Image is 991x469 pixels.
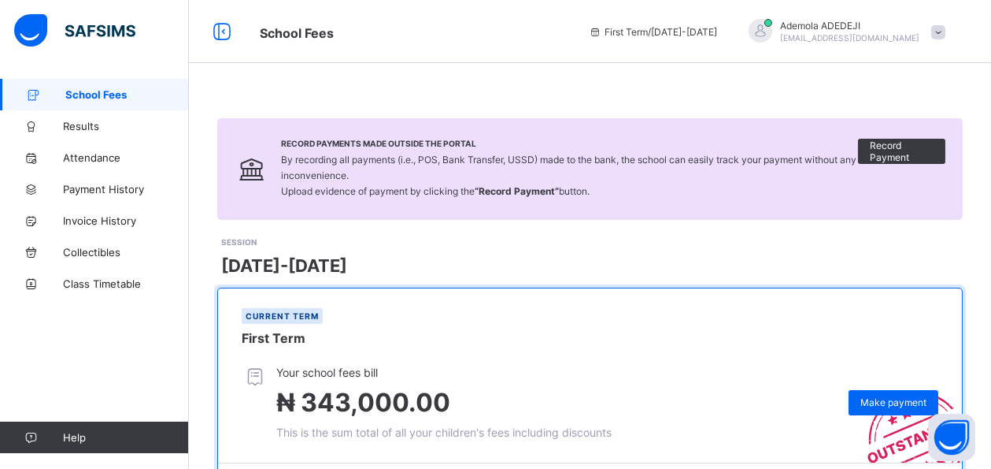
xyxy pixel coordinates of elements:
span: By recording all payments (i.e., POS, Bank Transfer, USSD) made to the bank, the school can easil... [281,154,856,197]
span: First Term [242,330,305,346]
img: outstanding-stamp.3c148f88c3ebafa6da95868fa43343a1.svg [848,373,962,463]
span: Help [63,431,188,444]
span: session/term information [589,26,717,38]
span: Your school fees bill [276,366,612,379]
span: This is the sum total of all your children's fees including discounts [276,426,612,439]
span: School Fees [260,25,334,41]
button: Open asap [928,414,975,461]
span: Collectibles [63,246,189,259]
span: Record Payment [870,140,934,163]
span: ₦ 343,000.00 [276,387,450,418]
span: Class Timetable [63,277,189,290]
span: SESSION [221,237,257,247]
b: “Record Payment” [475,185,559,197]
img: safsims [14,14,135,47]
span: Invoice History [63,214,189,227]
div: AdemolaADEDEJI [733,19,953,45]
span: [EMAIL_ADDRESS][DOMAIN_NAME] [780,33,919,43]
span: Results [63,120,189,132]
span: Ademola ADEDEJI [780,20,919,32]
span: School Fees [65,88,189,101]
span: Current term [246,311,319,321]
span: Make payment [860,396,926,408]
span: [DATE]-[DATE] [221,255,347,276]
span: Payment History [63,183,189,195]
span: Record Payments Made Outside the Portal [281,139,858,148]
span: Attendance [63,151,189,164]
